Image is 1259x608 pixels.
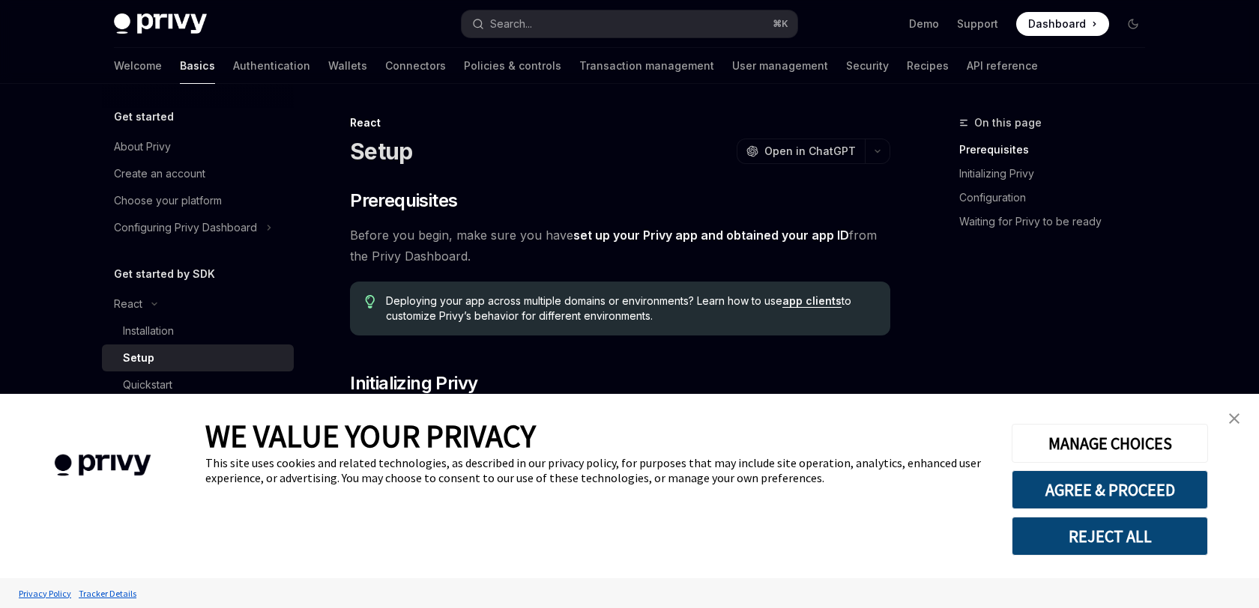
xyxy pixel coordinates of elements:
[350,115,890,130] div: React
[782,294,842,308] a: app clients
[907,48,949,84] a: Recipes
[350,138,412,165] h1: Setup
[75,580,140,607] a: Tracker Details
[1012,424,1208,463] button: MANAGE CHOICES
[385,48,446,84] a: Connectors
[846,48,889,84] a: Security
[102,344,294,371] a: Setup
[1121,12,1145,36] button: Toggle dark mode
[328,48,367,84] a: Wallets
[114,165,205,183] div: Create an account
[123,376,172,394] div: Quickstart
[180,48,215,84] a: Basics
[233,48,310,84] a: Authentication
[579,48,714,84] a: Transaction management
[957,16,998,31] a: Support
[123,349,154,367] div: Setup
[490,15,532,33] div: Search...
[1229,413,1240,424] img: close banner
[205,416,536,455] span: WE VALUE YOUR PRIVACY
[974,114,1042,132] span: On this page
[959,138,1157,162] a: Prerequisites
[365,295,375,308] svg: Tip
[764,144,856,159] span: Open in ChatGPT
[102,214,294,241] button: Toggle Configuring Privy Dashboard section
[959,210,1157,234] a: Waiting for Privy to be ready
[102,133,294,160] a: About Privy
[114,192,222,210] div: Choose your platform
[102,317,294,344] a: Installation
[350,371,477,395] span: Initializing Privy
[114,295,142,313] div: React
[114,108,174,126] h5: Get started
[1219,404,1249,434] a: close banner
[732,48,828,84] a: User management
[350,189,457,213] span: Prerequisites
[123,322,174,340] div: Installation
[114,13,207,34] img: dark logo
[462,10,797,37] button: Open search
[102,371,294,398] a: Quickstart
[15,580,75,607] a: Privacy Policy
[102,291,294,317] button: Toggle React section
[737,139,865,164] button: Open in ChatGPT
[773,18,788,30] span: ⌘ K
[464,48,561,84] a: Policies & controls
[959,186,1157,210] a: Configuration
[959,162,1157,186] a: Initializing Privy
[102,187,294,214] a: Choose your platform
[114,265,215,283] h5: Get started by SDK
[350,225,890,267] span: Before you begin, make sure you have from the Privy Dashboard.
[114,219,257,237] div: Configuring Privy Dashboard
[1012,517,1208,556] button: REJECT ALL
[386,294,875,323] span: Deploying your app across multiple domains or environments? Learn how to use to customize Privy’s...
[1012,470,1208,509] button: AGREE & PROCEED
[1016,12,1109,36] a: Dashboard
[909,16,939,31] a: Demo
[573,228,849,243] a: set up your Privy app and obtained your app ID
[967,48,1038,84] a: API reference
[114,138,171,156] div: About Privy
[22,433,183,498] img: company logo
[1028,16,1086,31] span: Dashboard
[102,160,294,187] a: Create an account
[114,48,162,84] a: Welcome
[205,455,989,485] div: This site uses cookies and related technologies, as described in our privacy policy, for purposes...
